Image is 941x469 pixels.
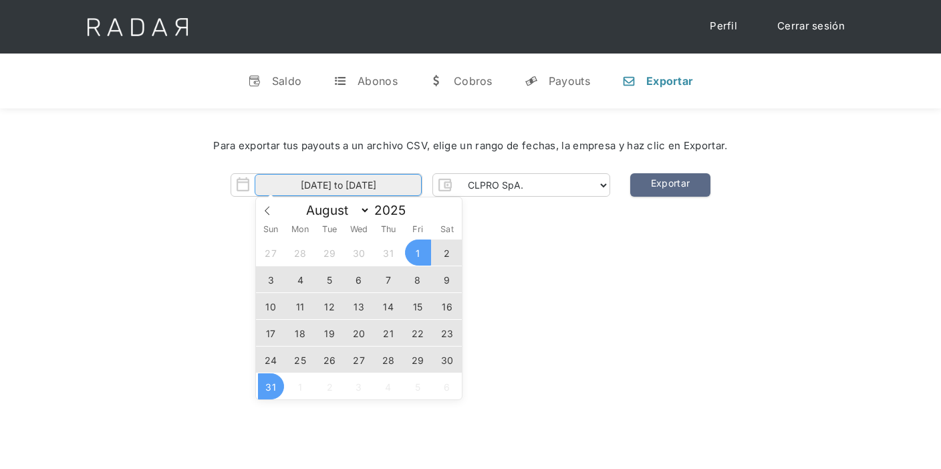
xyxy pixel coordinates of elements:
span: August 10, 2025 [258,293,284,319]
span: September 4, 2025 [376,373,402,399]
span: July 29, 2025 [317,240,343,266]
span: September 2, 2025 [317,373,343,399]
span: Fri [403,225,432,234]
span: August 3, 2025 [258,266,284,292]
form: Form [231,173,610,197]
span: July 31, 2025 [376,240,402,266]
a: Cerrar sesión [764,13,858,39]
span: August 25, 2025 [287,347,313,373]
span: August 30, 2025 [434,347,460,373]
span: August 5, 2025 [317,266,343,292]
span: August 14, 2025 [376,293,402,319]
span: August 22, 2025 [405,320,431,346]
a: Perfil [696,13,751,39]
div: v [248,74,261,88]
span: Tue [315,225,344,234]
span: August 21, 2025 [376,320,402,346]
span: August 24, 2025 [258,347,284,373]
span: August 15, 2025 [405,293,431,319]
span: August 17, 2025 [258,320,284,346]
span: August 16, 2025 [434,293,460,319]
span: Thu [374,225,403,234]
div: n [622,74,636,88]
span: August 8, 2025 [405,266,431,292]
span: Sun [256,225,285,234]
span: Sat [432,225,462,234]
div: Cobros [454,74,493,88]
span: August 29, 2025 [405,347,431,373]
span: August 28, 2025 [376,347,402,373]
div: y [525,74,538,88]
span: August 2, 2025 [434,240,460,266]
span: August 11, 2025 [287,293,313,319]
span: August 12, 2025 [317,293,343,319]
div: Exportar [646,74,693,88]
span: August 7, 2025 [376,266,402,292]
div: Para exportar tus payouts a un archivo CSV, elige un rango de fechas, la empresa y haz clic en Ex... [40,138,901,154]
span: August 20, 2025 [346,320,372,346]
span: July 28, 2025 [287,240,313,266]
span: August 31, 2025 [258,373,284,399]
div: Payouts [549,74,590,88]
select: Month [299,202,370,219]
span: August 18, 2025 [287,320,313,346]
span: September 1, 2025 [287,373,313,399]
span: August 13, 2025 [346,293,372,319]
span: August 27, 2025 [346,347,372,373]
div: Abonos [358,74,398,88]
a: Exportar [630,173,710,197]
div: t [333,74,347,88]
span: August 6, 2025 [346,266,372,292]
span: September 6, 2025 [434,373,460,399]
span: Wed [344,225,374,234]
span: August 23, 2025 [434,320,460,346]
span: August 1, 2025 [405,240,431,266]
span: August 4, 2025 [287,266,313,292]
span: Mon [285,225,315,234]
span: September 5, 2025 [405,373,431,399]
span: August 26, 2025 [317,347,343,373]
span: August 19, 2025 [317,320,343,346]
input: Year [370,203,418,218]
div: Saldo [272,74,302,88]
span: July 30, 2025 [346,240,372,266]
span: September 3, 2025 [346,373,372,399]
div: w [430,74,443,88]
span: August 9, 2025 [434,266,460,292]
span: July 27, 2025 [258,240,284,266]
